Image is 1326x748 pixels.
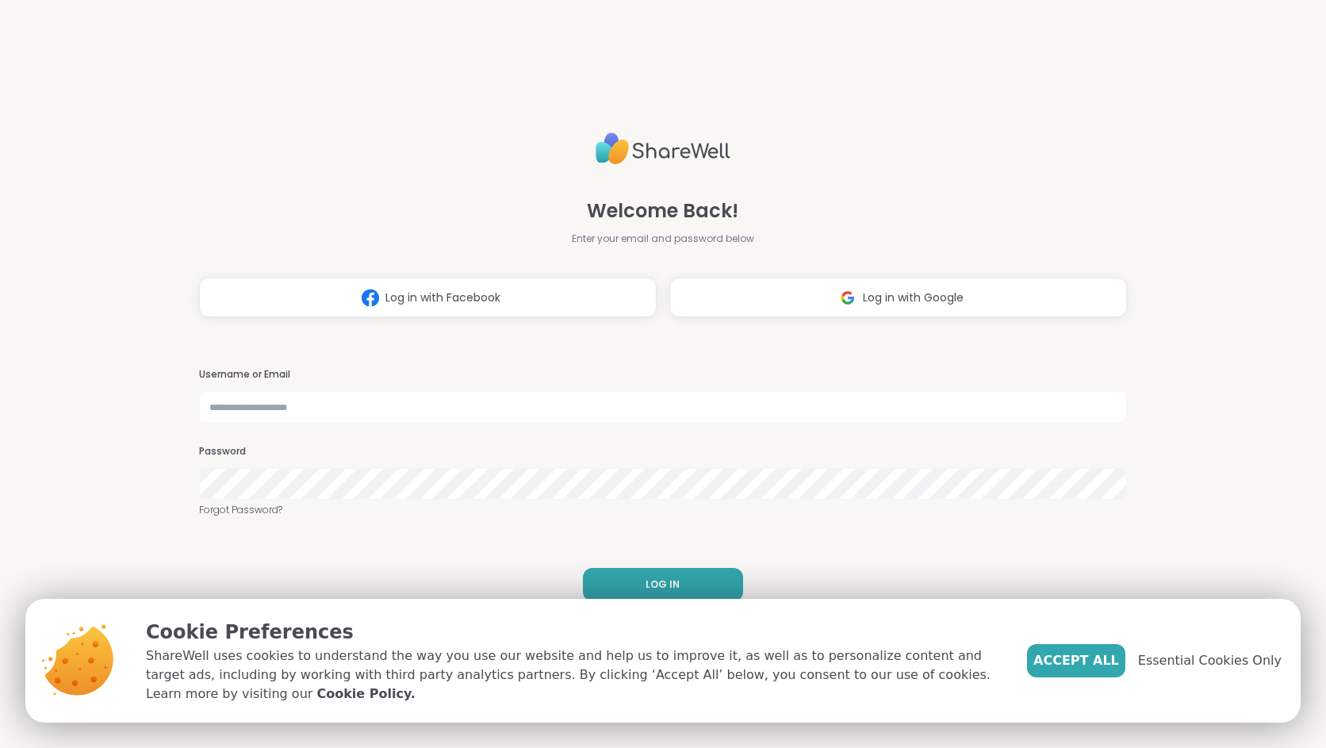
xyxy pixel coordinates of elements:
p: Cookie Preferences [146,618,1002,646]
span: Enter your email and password below [572,232,754,246]
p: ShareWell uses cookies to understand the way you use our website and help us to improve it, as we... [146,646,1002,704]
span: LOG IN [646,577,680,592]
button: LOG IN [583,568,743,601]
span: Log in with Google [863,290,964,306]
span: Welcome Back! [587,197,738,225]
button: Log in with Google [669,278,1127,317]
a: Cookie Policy. [316,685,415,704]
img: ShareWell Logo [596,126,730,171]
h3: Username or Email [199,368,1127,382]
img: ShareWell Logomark [833,283,863,313]
button: Log in with Facebook [199,278,657,317]
span: Accept All [1033,651,1119,670]
span: Log in with Facebook [385,290,500,306]
a: Forgot Password? [199,503,1127,517]
span: Essential Cookies Only [1138,651,1282,670]
button: Accept All [1027,644,1125,677]
h3: Password [199,445,1127,458]
img: ShareWell Logomark [355,283,385,313]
